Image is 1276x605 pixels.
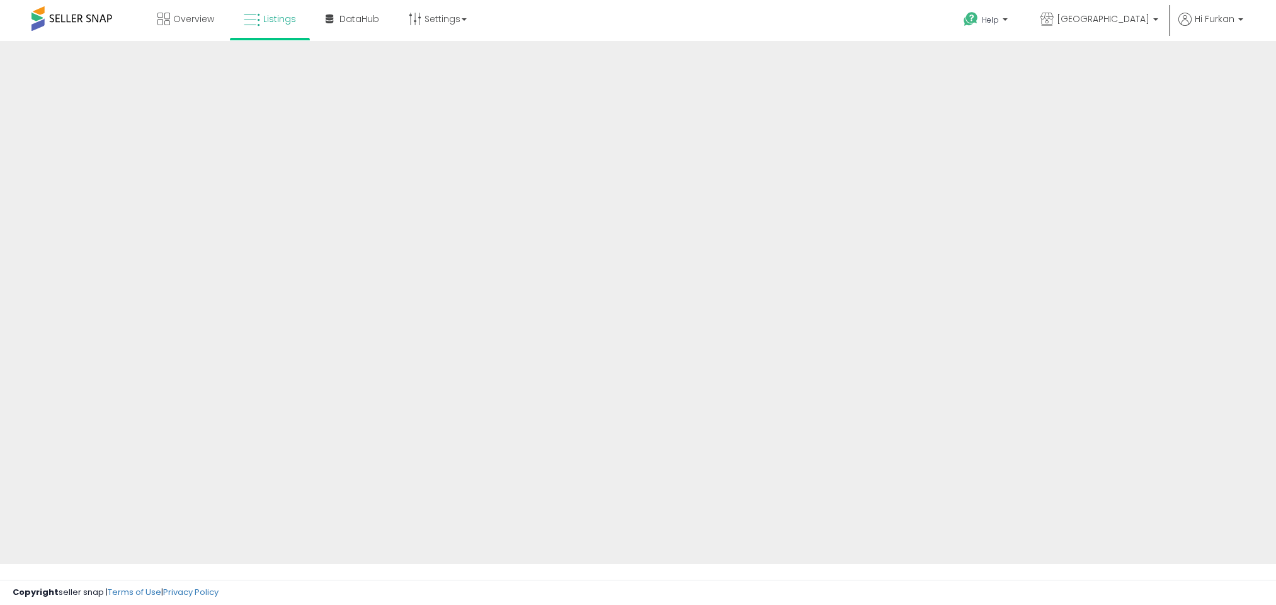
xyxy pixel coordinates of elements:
[954,2,1020,41] a: Help
[1057,13,1149,25] span: [GEOGRAPHIC_DATA]
[982,14,999,25] span: Help
[339,13,379,25] span: DataHub
[963,11,979,27] i: Get Help
[173,13,214,25] span: Overview
[1195,13,1234,25] span: Hi Furkan
[1178,13,1243,41] a: Hi Furkan
[263,13,296,25] span: Listings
